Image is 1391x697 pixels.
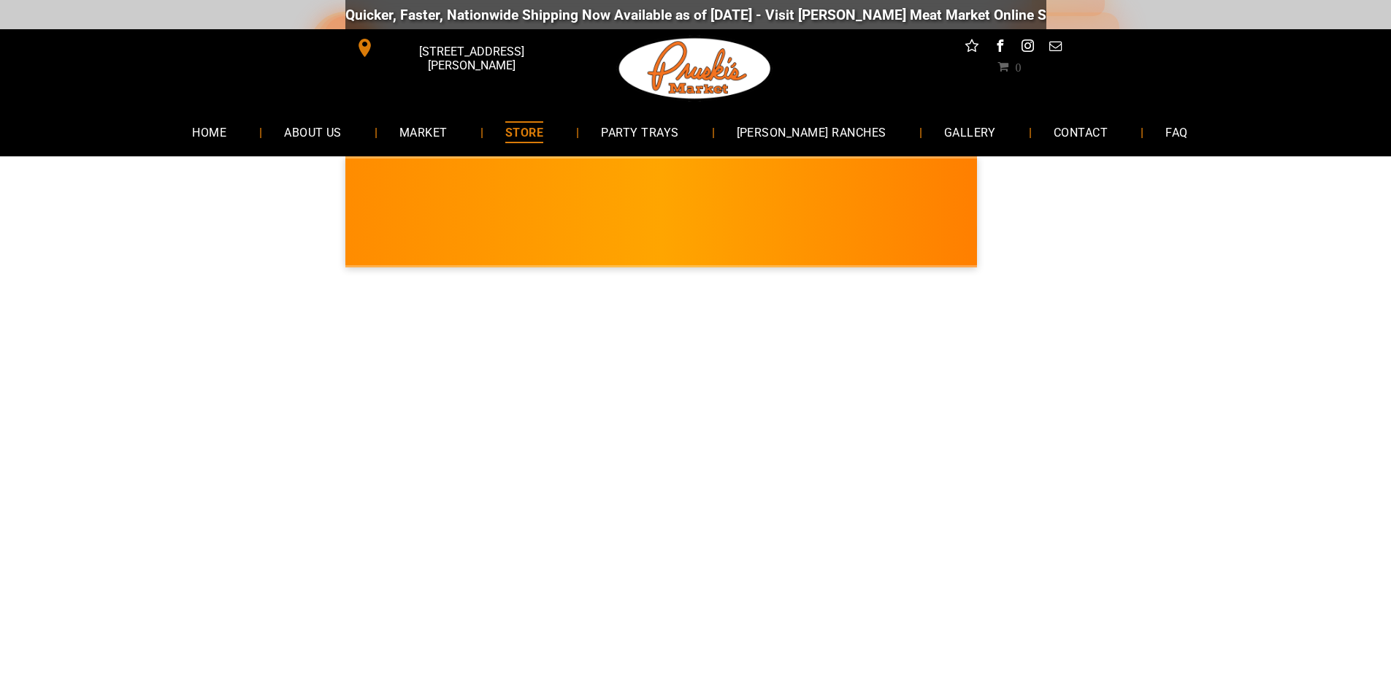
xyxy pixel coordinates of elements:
a: GALLERY [922,113,1018,151]
a: ABOUT US [262,113,364,151]
span: 0 [1015,61,1021,72]
a: PARTY TRAYS [579,113,700,151]
div: Quicker, Faster, Nationwide Shipping Now Available as of [DATE] - Visit [PERSON_NAME] Meat Market... [344,7,1228,23]
img: Pruski-s+Market+HQ+Logo2-1920w.png [616,29,774,108]
span: [PERSON_NAME] MARKET [976,222,1262,245]
span: [STREET_ADDRESS][PERSON_NAME] [377,37,565,80]
a: STORE [483,113,565,151]
a: CONTACT [1032,113,1130,151]
a: Social network [962,37,981,59]
a: [STREET_ADDRESS][PERSON_NAME] [345,37,569,59]
a: HOME [170,113,248,151]
a: [PERSON_NAME] RANCHES [715,113,908,151]
a: MARKET [378,113,470,151]
a: FAQ [1143,113,1209,151]
a: instagram [1018,37,1037,59]
a: facebook [990,37,1009,59]
a: email [1046,37,1065,59]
